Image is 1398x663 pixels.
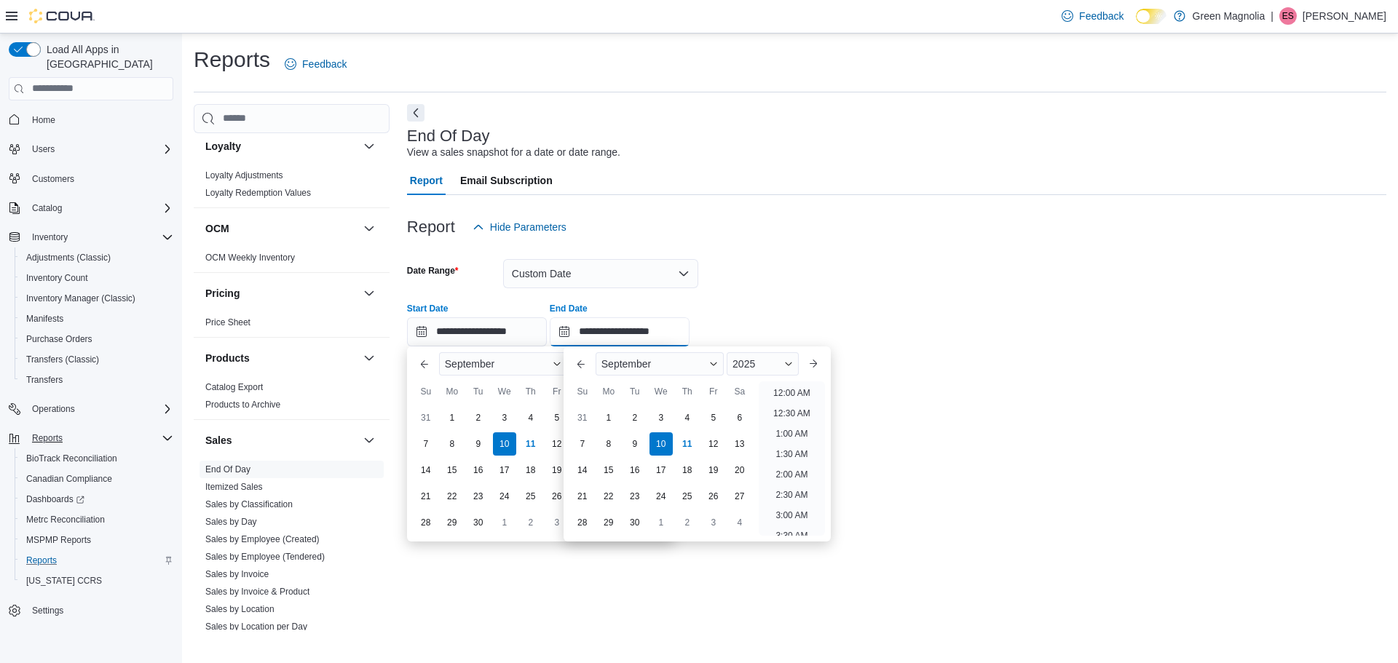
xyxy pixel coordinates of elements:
div: day-11 [519,432,542,456]
div: day-5 [545,406,569,429]
h3: End Of Day [407,127,490,145]
a: Catalog Export [205,382,263,392]
a: Dashboards [15,489,179,509]
button: Catalog [26,199,68,217]
button: Inventory [26,229,74,246]
button: Loyalty [360,138,378,155]
div: day-16 [467,458,490,482]
div: day-30 [623,511,647,534]
button: OCM [205,221,358,236]
button: Inventory Count [15,268,179,288]
div: Tu [467,380,490,403]
span: BioTrack Reconciliation [26,453,117,464]
div: day-4 [728,511,751,534]
span: Sales by Invoice [205,568,269,580]
div: day-26 [545,485,569,508]
div: day-1 [441,406,464,429]
a: MSPMP Reports [20,531,97,549]
li: 3:00 AM [770,507,813,524]
div: day-17 [493,458,516,482]
span: Load All Apps in [GEOGRAPHIC_DATA] [41,42,173,71]
a: Sales by Classification [205,499,293,509]
div: day-1 [649,511,673,534]
div: Th [676,380,699,403]
span: Canadian Compliance [20,470,173,488]
a: Price Sheet [205,317,250,327]
li: 1:00 AM [770,425,813,442]
h3: Report [407,218,455,236]
div: day-28 [571,511,594,534]
span: Hide Parameters [490,220,566,234]
p: [PERSON_NAME] [1303,7,1386,25]
button: Sales [205,433,358,448]
button: Products [360,349,378,367]
div: day-19 [702,458,725,482]
span: End Of Day [205,464,250,475]
div: Button. Open the year selector. 2025 is currently selected. [727,352,799,376]
div: day-4 [519,406,542,429]
span: Metrc Reconciliation [26,514,105,525]
p: | [1271,7,1273,25]
div: Fr [702,380,725,403]
button: Reports [15,550,179,571]
nav: Complex example [9,103,173,659]
div: day-30 [467,511,490,534]
a: Reports [20,552,63,569]
button: Operations [3,399,179,419]
label: Start Date [407,303,449,314]
a: Adjustments (Classic) [20,249,116,266]
span: Email Subscription [460,166,553,195]
a: Sales by Employee (Created) [205,534,320,544]
div: Mo [597,380,620,403]
div: day-8 [597,432,620,456]
span: Customers [26,170,173,188]
span: Settings [32,605,63,616]
label: End Date [550,303,588,314]
img: Cova [29,9,95,23]
button: Reports [3,428,179,448]
button: Adjustments (Classic) [15,247,179,268]
span: Sales by Location per Day [205,621,307,632]
span: Reports [32,432,63,444]
button: Previous Month [413,352,436,376]
span: Inventory Count [20,269,173,287]
div: day-23 [467,485,490,508]
span: 2025 [732,358,755,370]
a: Sales by Invoice & Product [205,587,309,597]
span: Purchase Orders [20,330,173,348]
div: day-22 [597,485,620,508]
div: Button. Open the month selector. September is currently selected. [596,352,724,376]
a: Feedback [1056,1,1129,31]
span: Home [26,111,173,129]
span: Catalog [32,202,62,214]
a: Loyalty Adjustments [205,170,283,180]
div: day-16 [623,458,647,482]
button: Home [3,109,179,130]
span: Operations [32,403,75,415]
div: day-4 [676,406,699,429]
div: day-9 [623,432,647,456]
button: Catalog [3,198,179,218]
span: Transfers (Classic) [26,354,99,365]
div: day-12 [545,432,569,456]
div: day-29 [441,511,464,534]
div: day-15 [597,458,620,482]
span: Sales by Employee (Tendered) [205,551,325,563]
span: Home [32,114,55,126]
div: day-2 [519,511,542,534]
li: 12:30 AM [767,405,816,422]
div: View a sales snapshot for a date or date range. [407,145,620,160]
span: Customers [32,173,74,185]
div: day-21 [571,485,594,508]
span: Inventory Count [26,272,88,284]
button: [US_STATE] CCRS [15,571,179,591]
li: 2:00 AM [770,466,813,483]
a: BioTrack Reconciliation [20,450,123,467]
input: Press the down key to enter a popover containing a calendar. Press the escape key to close the po... [550,317,690,346]
li: 2:30 AM [770,486,813,504]
span: Reports [20,552,173,569]
a: End Of Day [205,464,250,475]
a: Canadian Compliance [20,470,118,488]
